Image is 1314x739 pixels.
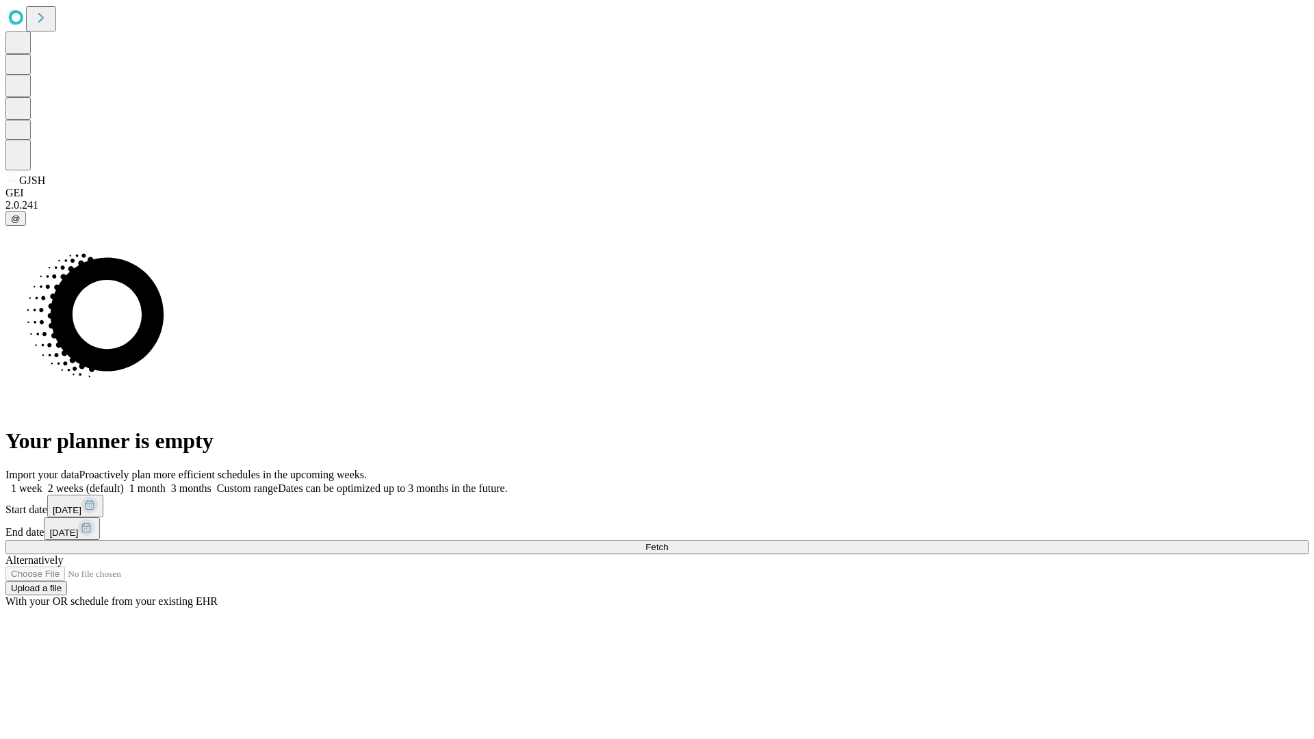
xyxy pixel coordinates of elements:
span: [DATE] [49,528,78,538]
span: With your OR schedule from your existing EHR [5,595,218,607]
button: [DATE] [44,517,100,540]
div: 2.0.241 [5,199,1309,211]
button: Upload a file [5,581,67,595]
span: Fetch [645,542,668,552]
span: 3 months [171,482,211,494]
button: [DATE] [47,495,103,517]
span: Custom range [217,482,278,494]
span: Alternatively [5,554,63,566]
span: 2 weeks (default) [48,482,124,494]
span: @ [11,213,21,224]
span: [DATE] [53,505,81,515]
div: End date [5,517,1309,540]
button: @ [5,211,26,226]
span: 1 month [129,482,166,494]
button: Fetch [5,540,1309,554]
span: 1 week [11,482,42,494]
div: Start date [5,495,1309,517]
span: GJSH [19,174,45,186]
div: GEI [5,187,1309,199]
span: Dates can be optimized up to 3 months in the future. [278,482,507,494]
h1: Your planner is empty [5,428,1309,454]
span: Proactively plan more efficient schedules in the upcoming weeks. [79,469,367,480]
span: Import your data [5,469,79,480]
